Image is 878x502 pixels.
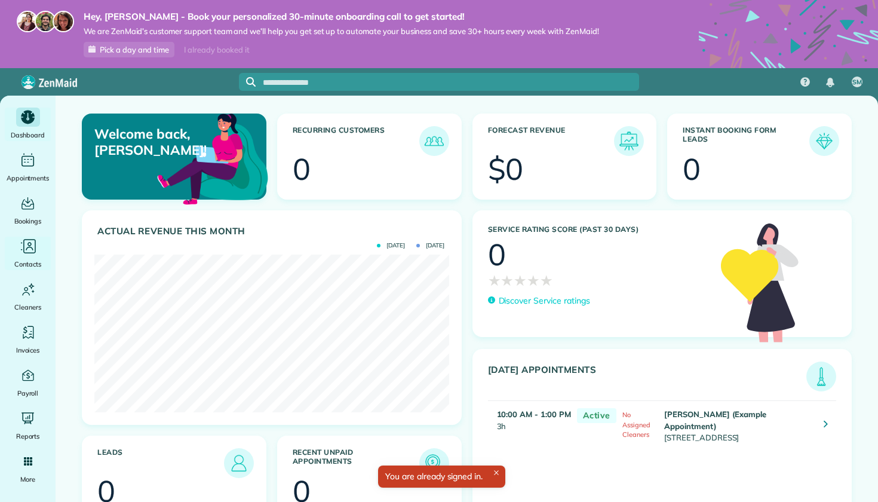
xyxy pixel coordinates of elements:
[20,473,35,485] span: More
[16,344,40,356] span: Invoices
[5,151,51,184] a: Appointments
[293,126,419,156] h3: Recurring Customers
[488,401,571,450] td: 3h
[5,280,51,313] a: Cleaners
[791,68,878,96] nav: Main
[293,448,419,478] h3: Recent unpaid appointments
[94,126,206,158] p: Welcome back, [PERSON_NAME]!
[7,172,50,184] span: Appointments
[488,240,506,270] div: 0
[812,129,836,153] img: icon_form_leads-04211a6a04a5b2264e4ee56bc0799ec3eb69b7e499cbb523a139df1d13a81ae0.png
[377,243,405,249] span: [DATE]
[239,77,256,87] button: Focus search
[5,108,51,141] a: Dashboard
[378,466,505,488] div: You are already signed in.
[227,451,251,475] img: icon_leads-1bed01f49abd5b7fead27621c3d59655bb73ed531f8eeb49469d10e621d6b896.png
[577,408,616,423] span: Active
[5,366,51,399] a: Payroll
[17,387,39,399] span: Payroll
[246,77,256,87] svg: Focus search
[416,243,444,249] span: [DATE]
[11,129,45,141] span: Dashboard
[488,225,709,234] h3: Service Rating score (past 30 days)
[17,11,38,32] img: maria-72a9807cf96188c08ef61303f053569d2e2a8a1cde33d635c8a3ac13582a053d.jpg
[488,126,615,156] h3: Forecast Revenue
[514,270,527,291] span: ★
[422,451,446,475] img: icon_unpaid_appointments-47b8ce3997adf2238b356f14209ab4cced10bd1f174958f3ca8f1d0dd7fffeee.png
[661,401,815,450] td: [STREET_ADDRESS]
[488,270,501,291] span: ★
[540,270,553,291] span: ★
[97,448,224,478] h3: Leads
[84,11,599,23] strong: Hey, [PERSON_NAME] - Book your personalized 30-minute onboarding call to get started!
[617,129,641,153] img: icon_forecast_revenue-8c13a41c7ed35a8dcfafea3cbb826a0462acb37728057bba2d056411b612bbbe.png
[5,409,51,442] a: Reports
[422,129,446,153] img: icon_recurring_customers-cf858462ba22bcd05b5a5880d41d6543d210077de5bb9ebc9590e49fd87d84ed.png
[14,215,42,227] span: Bookings
[5,323,51,356] a: Invoices
[14,258,41,270] span: Contacts
[16,430,40,442] span: Reports
[664,409,766,431] strong: [PERSON_NAME] (Example Appointment)
[488,154,524,184] div: $0
[809,365,833,388] img: icon_todays_appointments-901f7ab196bb0bea1936b74009e4eb5ffbc2d2711fa7634e0d609ed5ef32b18b.png
[488,295,590,307] a: Discover Service ratings
[14,301,41,313] span: Cleaners
[501,270,514,291] span: ★
[5,194,51,227] a: Bookings
[5,237,51,270] a: Contacts
[84,26,599,36] span: We are ZenMaid’s customer support team and we’ll help you get set up to automate your business an...
[100,45,169,54] span: Pick a day and time
[499,295,590,307] p: Discover Service ratings
[155,100,271,216] img: dashboard_welcome-42a62b7d889689a78055ac9021e634bf52bae3f8056760290aed330b23ab8690.png
[488,365,807,391] h3: [DATE] Appointments
[683,154,701,184] div: 0
[53,11,74,32] img: michelle-19f622bdf1676172e81f8f8fba1fb50e276960ebfe0243fe18214015130c80e4.jpg
[84,42,174,57] a: Pick a day and time
[177,42,256,57] div: I already booked it
[35,11,56,32] img: jorge-587dff0eeaa6aab1f244e6dc62b8924c3b6ad411094392a53c71c6c4a576187d.jpg
[97,226,449,237] h3: Actual Revenue this month
[852,78,862,87] span: SM
[622,411,650,439] span: No Assigned Cleaners
[818,69,843,96] div: Notifications
[527,270,540,291] span: ★
[497,409,571,419] strong: 10:00 AM - 1:00 PM
[293,154,311,184] div: 0
[683,126,809,156] h3: Instant Booking Form Leads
